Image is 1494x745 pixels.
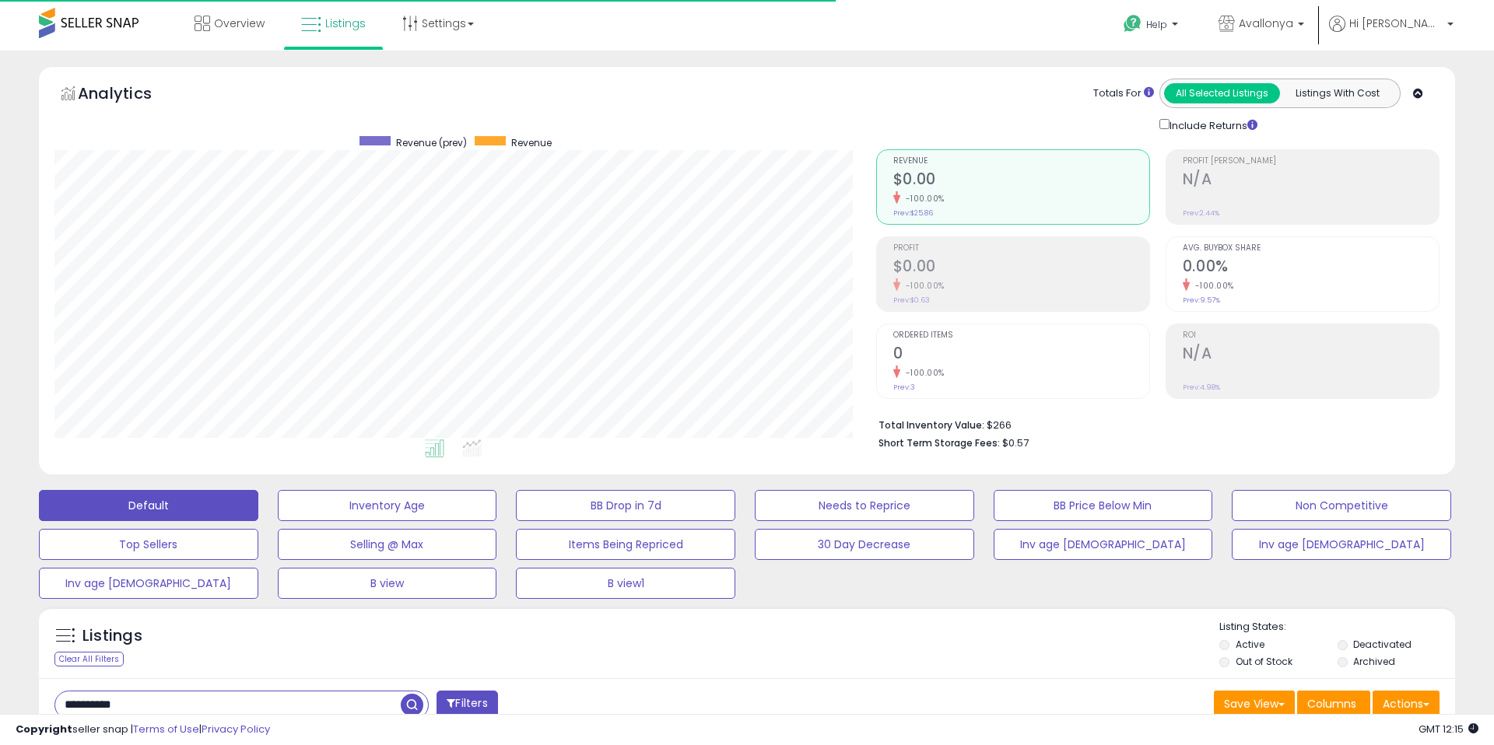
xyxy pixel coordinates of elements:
[1183,244,1439,253] span: Avg. Buybox Share
[900,280,945,292] small: -100.00%
[1297,691,1370,717] button: Columns
[214,16,265,31] span: Overview
[1146,18,1167,31] span: Help
[54,652,124,666] div: Clear All Filters
[1236,638,1264,651] label: Active
[893,331,1149,340] span: Ordered Items
[1183,170,1439,191] h2: N/A
[1183,157,1439,166] span: Profit [PERSON_NAME]
[1349,16,1443,31] span: Hi [PERSON_NAME]
[900,367,945,379] small: -100.00%
[78,82,182,108] h5: Analytics
[511,136,552,149] span: Revenue
[516,529,735,560] button: Items Being Repriced
[1123,14,1142,33] i: Get Help
[893,296,930,305] small: Prev: $0.63
[1183,296,1220,305] small: Prev: 9.57%
[994,529,1213,560] button: Inv age [DEMOGRAPHIC_DATA]
[437,691,497,718] button: Filters
[1183,208,1219,218] small: Prev: 2.44%
[39,529,258,560] button: Top Sellers
[1093,86,1154,101] div: Totals For
[1183,331,1439,340] span: ROI
[1002,435,1029,450] span: $0.57
[1164,83,1280,103] button: All Selected Listings
[278,490,497,521] button: Inventory Age
[994,490,1213,521] button: BB Price Below Min
[1373,691,1440,717] button: Actions
[879,418,984,432] b: Total Inventory Value:
[1183,345,1439,366] h2: N/A
[1111,2,1194,51] a: Help
[1232,490,1451,521] button: Non Competitive
[893,345,1149,366] h2: 0
[516,568,735,599] button: B view1
[1232,529,1451,560] button: Inv age [DEMOGRAPHIC_DATA]
[82,625,142,647] h5: Listings
[879,414,1428,433] li: $266
[1190,280,1234,292] small: -100.00%
[516,490,735,521] button: BB Drop in 7d
[893,383,915,392] small: Prev: 3
[1183,257,1439,278] h2: 0.00%
[755,529,974,560] button: 30 Day Decrease
[133,722,199,736] a: Terms of Use
[1279,83,1395,103] button: Listings With Cost
[893,208,933,218] small: Prev: $25.86
[1236,655,1292,668] label: Out of Stock
[893,157,1149,166] span: Revenue
[39,490,258,521] button: Default
[396,136,467,149] span: Revenue (prev)
[278,529,497,560] button: Selling @ Max
[1419,722,1478,736] span: 2025-08-12 12:15 GMT
[1239,16,1293,31] span: Avallonya
[755,490,974,521] button: Needs to Reprice
[202,722,270,736] a: Privacy Policy
[1183,383,1220,392] small: Prev: 4.98%
[1307,696,1356,712] span: Columns
[1219,620,1454,635] p: Listing States:
[1353,638,1412,651] label: Deactivated
[893,257,1149,278] h2: $0.00
[39,568,258,599] button: Inv age [DEMOGRAPHIC_DATA]
[1353,655,1395,668] label: Archived
[278,568,497,599] button: B view
[16,722,270,737] div: seller snap | |
[325,16,366,31] span: Listings
[16,722,72,736] strong: Copyright
[1329,16,1454,51] a: Hi [PERSON_NAME]
[900,193,945,205] small: -100.00%
[1148,116,1276,134] div: Include Returns
[1214,691,1295,717] button: Save View
[893,244,1149,253] span: Profit
[893,170,1149,191] h2: $0.00
[879,436,1000,449] b: Short Term Storage Fees:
